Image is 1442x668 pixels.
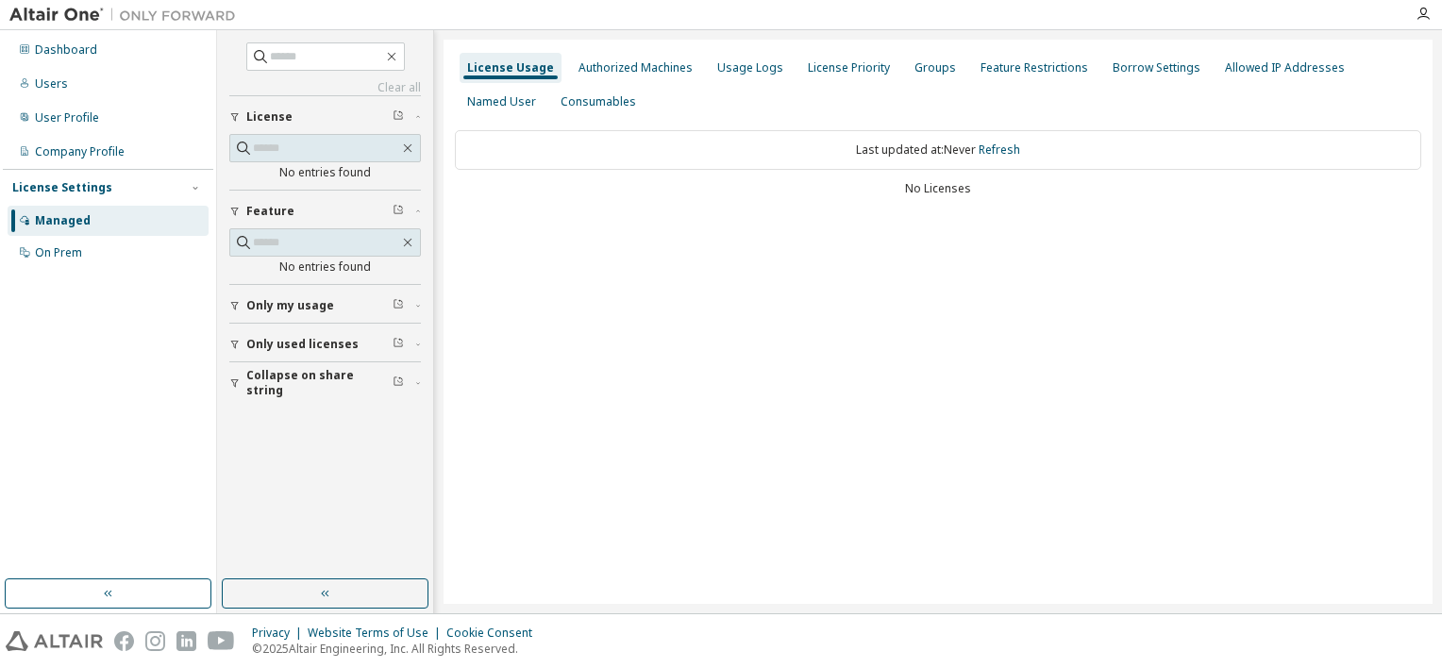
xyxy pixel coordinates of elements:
div: Company Profile [35,144,125,159]
img: linkedin.svg [176,631,196,651]
div: User Profile [35,110,99,125]
span: Feature [246,204,294,219]
div: License Usage [467,60,554,75]
div: Groups [914,60,956,75]
div: Dashboard [35,42,97,58]
div: Borrow Settings [1113,60,1200,75]
div: Allowed IP Addresses [1225,60,1345,75]
div: Authorized Machines [578,60,693,75]
div: No Licenses [455,181,1421,196]
img: instagram.svg [145,631,165,651]
span: Clear filter [393,204,404,219]
a: Clear all [229,80,421,95]
span: Collapse on share string [246,368,393,398]
img: facebook.svg [114,631,134,651]
div: Feature Restrictions [981,60,1088,75]
div: Managed [35,213,91,228]
div: On Prem [35,245,82,260]
p: © 2025 Altair Engineering, Inc. All Rights Reserved. [252,641,544,657]
button: License [229,96,421,138]
span: Only my usage [246,298,334,313]
a: Refresh [979,142,1020,158]
button: Feature [229,191,421,232]
div: Last updated at: Never [455,130,1421,170]
button: Collapse on share string [229,362,421,404]
div: Users [35,76,68,92]
img: youtube.svg [208,631,235,651]
span: Clear filter [393,376,404,391]
div: No entries found [229,259,421,275]
div: Privacy [252,626,308,641]
div: Usage Logs [717,60,783,75]
span: Only used licenses [246,337,359,352]
span: Clear filter [393,109,404,125]
div: License Settings [12,180,112,195]
div: License Priority [808,60,890,75]
div: Consumables [561,94,636,109]
div: Cookie Consent [446,626,544,641]
img: Altair One [9,6,245,25]
span: License [246,109,293,125]
button: Only my usage [229,285,421,326]
span: Clear filter [393,337,404,352]
div: No entries found [229,165,421,180]
div: Named User [467,94,536,109]
button: Only used licenses [229,324,421,365]
img: altair_logo.svg [6,631,103,651]
span: Clear filter [393,298,404,313]
div: Website Terms of Use [308,626,446,641]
